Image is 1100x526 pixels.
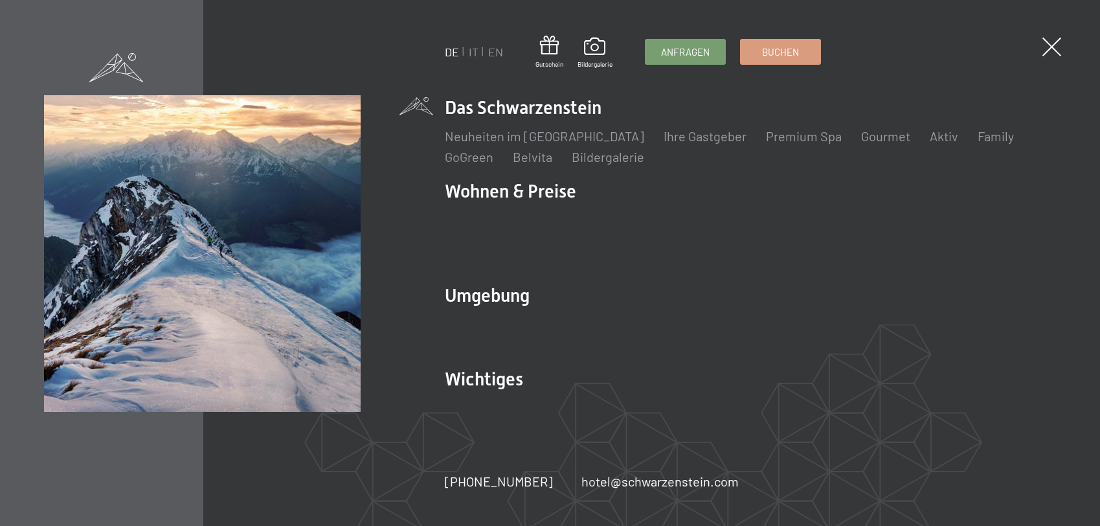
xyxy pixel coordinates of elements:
[445,149,493,165] a: GoGreen
[445,128,644,144] a: Neuheiten im [GEOGRAPHIC_DATA]
[445,45,459,59] a: DE
[978,128,1014,144] a: Family
[766,128,842,144] a: Premium Spa
[578,38,612,69] a: Bildergalerie
[445,474,553,489] span: [PHONE_NUMBER]
[445,472,553,490] a: [PHONE_NUMBER]
[930,128,958,144] a: Aktiv
[572,149,644,165] a: Bildergalerie
[488,45,503,59] a: EN
[469,45,478,59] a: IT
[861,128,910,144] a: Gourmet
[664,128,746,144] a: Ihre Gastgeber
[513,149,552,165] a: Belvita
[578,60,612,69] span: Bildergalerie
[581,472,739,490] a: hotel@schwarzenstein.com
[661,45,710,59] span: Anfragen
[762,45,799,59] span: Buchen
[645,40,725,64] a: Anfragen
[535,36,563,69] a: Gutschein
[741,40,820,64] a: Buchen
[535,60,563,69] span: Gutschein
